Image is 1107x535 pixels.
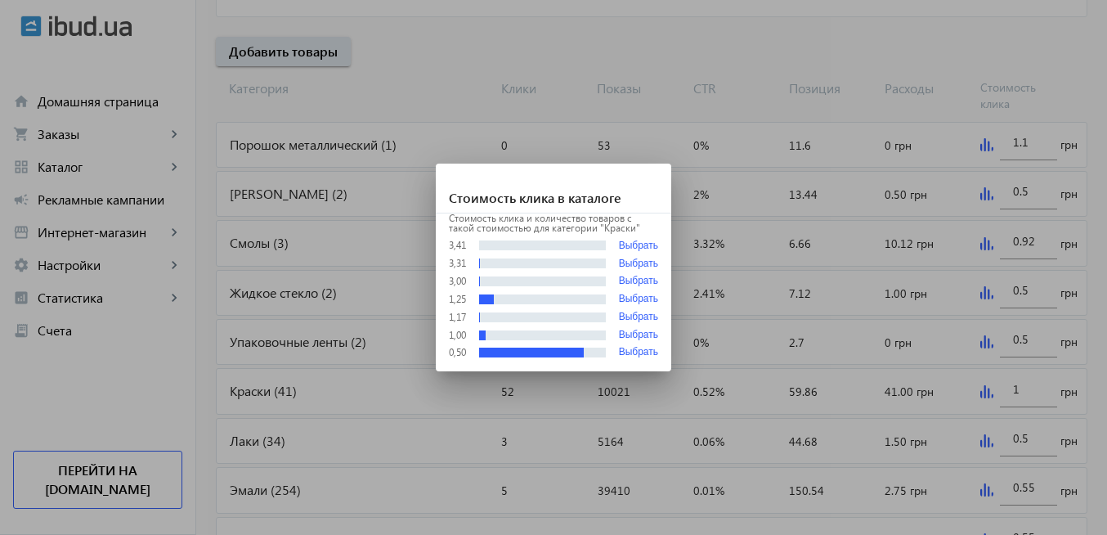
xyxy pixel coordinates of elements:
button: Выбрать [619,312,658,323]
button: Выбрать [619,276,658,287]
div: 3,00 [449,276,466,286]
div: 3,31 [449,259,466,268]
div: 1,25 [449,294,466,304]
div: 0,50 [449,348,466,357]
div: 3,41 [449,241,466,250]
div: 1,00 [449,330,466,340]
button: Выбрать [619,294,658,305]
button: Выбрать [619,259,658,270]
button: Выбрать [619,240,658,252]
button: Выбрать [619,347,658,358]
h1: Стоимость клика в каталоге [436,164,671,214]
div: 1,17 [449,312,466,322]
button: Выбрать [619,330,658,341]
p: Стоимость клика и количество товаров с такой стоимостью для категории "Краски" [449,214,658,233]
